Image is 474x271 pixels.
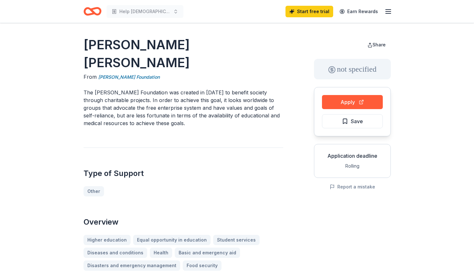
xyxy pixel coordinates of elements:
button: Report a mistake [330,183,375,191]
div: Rolling [319,162,385,170]
a: Earn Rewards [336,6,382,17]
div: Application deadline [319,152,385,160]
a: [PERSON_NAME] Foundation [98,73,160,81]
h1: [PERSON_NAME] [PERSON_NAME] [84,36,283,72]
div: not specified [314,59,391,79]
a: Other [84,186,104,196]
button: Save [322,114,383,128]
span: Save [351,117,363,125]
a: Start free trial [285,6,333,17]
p: The [PERSON_NAME] Foundation was created in [DATE] to benefit society through charitable projects... [84,89,283,127]
h2: Overview [84,217,283,227]
div: From [84,73,283,81]
button: Apply [322,95,383,109]
h2: Type of Support [84,168,283,179]
button: Share [362,38,391,51]
button: Help [DEMOGRAPHIC_DATA] graduate [107,5,183,18]
a: Home [84,4,101,19]
span: Help [DEMOGRAPHIC_DATA] graduate [119,8,171,15]
span: Share [373,42,386,47]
